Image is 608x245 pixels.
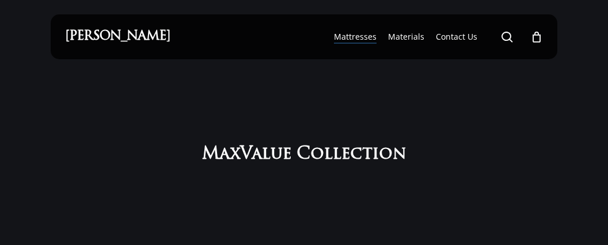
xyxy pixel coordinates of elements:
[530,30,543,43] a: Cart
[436,31,477,43] a: Contact Us
[297,145,406,165] span: Collection
[334,31,377,42] span: Mattresses
[388,31,424,43] a: Materials
[179,144,430,165] h2: MaxValue Collection
[65,30,170,43] a: [PERSON_NAME]
[202,145,291,165] span: MaxValue
[334,31,377,43] a: Mattresses
[436,31,477,42] span: Contact Us
[388,31,424,42] span: Materials
[328,14,543,59] nav: Main Menu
